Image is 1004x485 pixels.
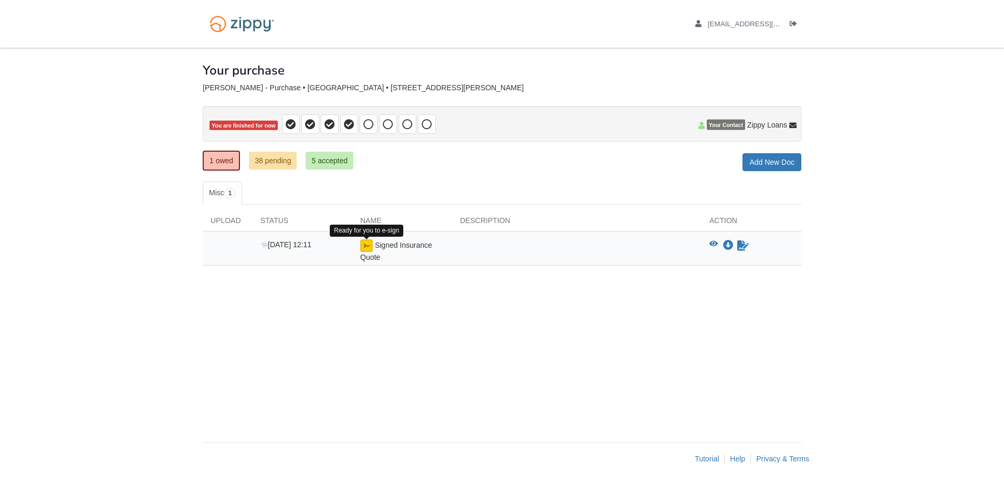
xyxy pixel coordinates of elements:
[360,239,373,252] img: Ready for you to esign
[203,64,285,77] h1: Your purchase
[203,215,253,231] div: Upload
[709,240,718,251] button: View Signed Insurance Quote
[747,120,787,130] span: Zippy Loans
[306,152,353,170] a: 5 accepted
[203,182,242,205] a: Misc
[260,240,311,249] span: [DATE] 12:11
[702,215,801,231] div: Action
[224,188,236,198] span: 1
[330,225,403,237] div: Ready for you to e-sign
[210,121,278,131] span: You are finished for now
[742,153,801,171] a: Add New Doc
[730,455,745,463] a: Help
[736,239,750,252] a: Sign Form
[360,241,432,261] span: Signed Insurance Quote
[203,10,281,37] img: Logo
[695,20,828,30] a: edit profile
[352,215,452,231] div: Name
[452,215,702,231] div: Description
[723,241,734,250] a: Download Signed Insurance Quote
[756,455,809,463] a: Privacy & Terms
[203,83,801,92] div: [PERSON_NAME] - Purchase • [GEOGRAPHIC_DATA] • [STREET_ADDRESS][PERSON_NAME]
[253,215,352,231] div: Status
[790,20,801,30] a: Log out
[707,120,745,130] span: Your Contact
[695,455,719,463] a: Tutorial
[203,151,240,171] a: 1 owed
[708,20,828,28] span: nrichards983@yahoo.com
[249,152,297,170] a: 38 pending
